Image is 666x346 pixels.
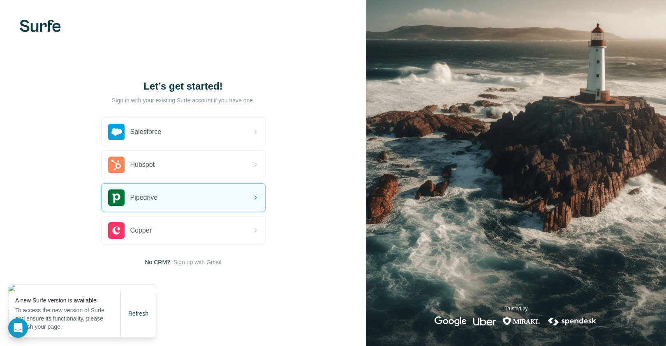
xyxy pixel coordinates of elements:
span: Salesforce [130,127,162,137]
p: A new Surfe version is available [15,296,120,304]
img: hubspot's logo [108,157,125,173]
img: 0058a501-30ab-4e4e-9e77-ba5a756e95aa [9,285,156,291]
img: salesforce's logo [108,124,125,140]
p: Trusted by [504,305,527,312]
span: Refresh [128,310,148,317]
div: Open Intercom Messenger [8,318,28,338]
img: spendesk's logo [547,316,598,326]
span: Hubspot [130,160,155,170]
img: google's logo [435,316,467,326]
img: uber's logo [473,316,496,326]
img: Surfe's logo [20,20,61,32]
button: Sign up with Gmail [173,258,222,266]
h1: Let’s get started! [101,80,266,93]
img: copper's logo [108,222,125,239]
span: Copper [130,226,152,235]
button: Refresh [123,306,154,321]
p: Sign in with your existing Surfe account if you have one. [112,96,254,104]
img: pipedrive's logo [108,189,125,206]
span: No CRM? [145,258,170,266]
span: Pipedrive [130,193,158,203]
img: mirakl's logo [502,316,540,326]
p: To access the new version of Surfe and ensure its functionality, please refresh your page. [15,306,120,331]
